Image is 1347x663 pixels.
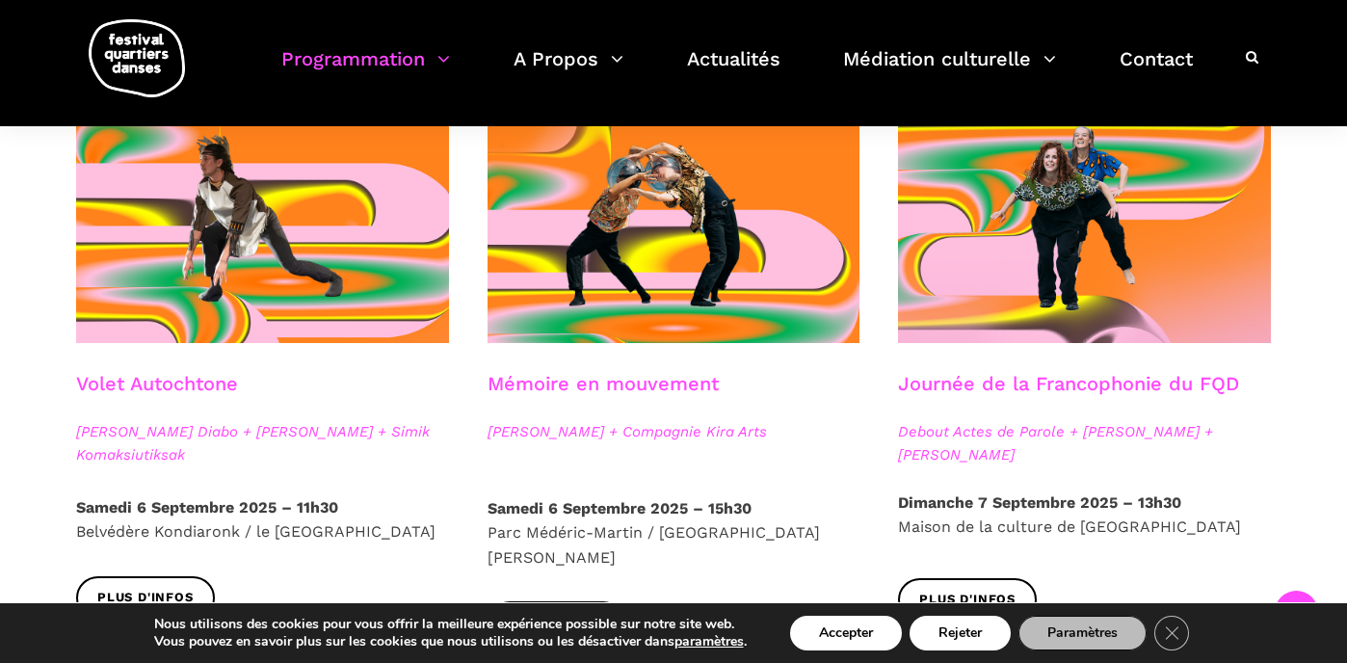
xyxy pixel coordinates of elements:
a: A Propos [514,42,623,99]
p: Belvédère Kondiaronk / le [GEOGRAPHIC_DATA] [76,495,449,544]
a: Programmation [281,42,450,99]
p: Nous utilisons des cookies pour vous offrir la meilleure expérience possible sur notre site web. [154,616,747,633]
a: Actualités [687,42,780,99]
span: Plus d'infos [919,590,1016,610]
p: Maison de la culture de [GEOGRAPHIC_DATA] [898,491,1271,540]
a: Médiation culturelle [843,42,1056,99]
strong: Samedi 6 Septembre 2025 – 11h30 [76,498,338,517]
p: Parc Médéric-Martin / [GEOGRAPHIC_DATA][PERSON_NAME] [488,496,860,570]
a: Journée de la Francophonie du FQD [898,372,1239,395]
button: Accepter [790,616,902,650]
a: Plus d'infos [898,578,1037,622]
strong: Samedi 6 Septembre 2025 – 15h30 [488,499,752,517]
a: Volet Autochtone [76,372,238,395]
button: Paramètres [1018,616,1147,650]
span: Plus d'infos [97,588,194,608]
a: Plus d'infos [76,576,215,620]
img: logo-fqd-med [89,19,185,97]
span: [PERSON_NAME] + Compagnie Kira Arts [488,420,860,443]
a: Contact [1120,42,1193,99]
p: Vous pouvez en savoir plus sur les cookies que nous utilisons ou les désactiver dans . [154,633,747,650]
span: [PERSON_NAME] Diabo + [PERSON_NAME] + Simik Komaksiutiksak [76,420,449,466]
button: Close GDPR Cookie Banner [1154,616,1189,650]
button: Rejeter [910,616,1011,650]
strong: Dimanche 7 Septembre 2025 – 13h30 [898,493,1181,512]
a: Mémoire en mouvement [488,372,719,395]
span: Debout Actes de Parole + [PERSON_NAME] + [PERSON_NAME] [898,420,1271,466]
button: paramètres [674,633,744,650]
